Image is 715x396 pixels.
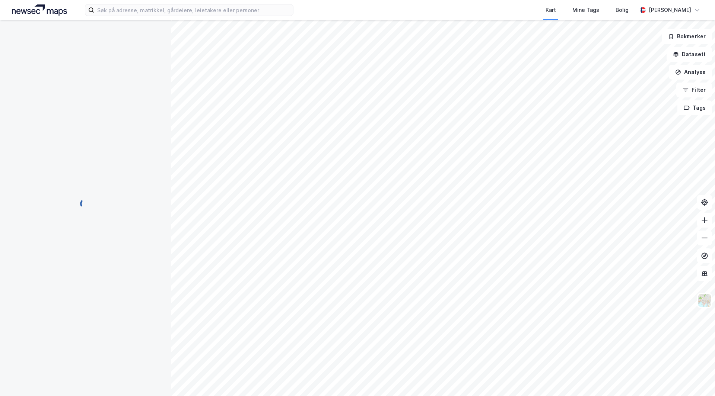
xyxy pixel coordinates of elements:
[546,6,556,15] div: Kart
[697,293,712,308] img: Z
[662,29,712,44] button: Bokmerker
[616,6,629,15] div: Bolig
[669,65,712,80] button: Analyse
[80,198,92,210] img: spinner.a6d8c91a73a9ac5275cf975e30b51cfb.svg
[677,100,712,115] button: Tags
[667,47,712,62] button: Datasett
[676,83,712,97] button: Filter
[678,360,715,396] iframe: Chat Widget
[572,6,599,15] div: Mine Tags
[94,4,293,16] input: Søk på adresse, matrikkel, gårdeiere, leietakere eller personer
[12,4,67,16] img: logo.a4113a55bc3d86da70a041830d287a7e.svg
[649,6,691,15] div: [PERSON_NAME]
